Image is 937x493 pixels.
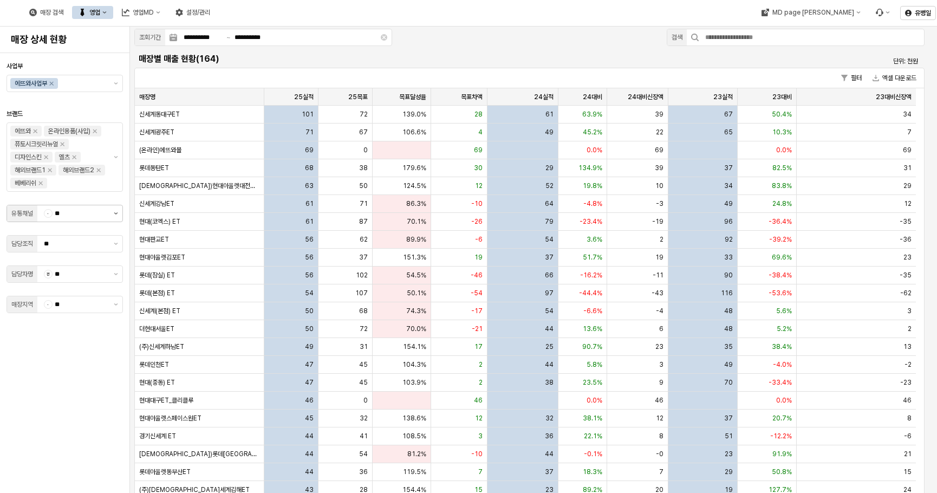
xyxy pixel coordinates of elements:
button: 제안 사항 표시 [109,266,122,282]
span: 24대비신장액 [628,93,663,101]
span: -17 [471,307,483,315]
span: -38.4% [769,271,792,280]
span: 0.0% [776,396,792,405]
span: 72 [360,325,368,333]
span: 12 [475,414,483,423]
span: 12 [475,181,483,190]
span: 47 [305,360,314,369]
span: 79 [545,217,554,226]
span: 0.0% [776,146,792,154]
span: -33.4% [769,378,792,387]
span: 90.7% [582,342,602,351]
span: -16.2% [580,271,602,280]
span: 179.6% [402,164,426,172]
span: 24실적 [534,93,554,101]
span: 29 [903,181,912,190]
span: 49 [305,342,314,351]
span: 37 [724,414,733,423]
span: 46 [305,396,314,405]
span: 9 [659,378,663,387]
span: 81.2% [407,450,426,458]
span: 46 [655,396,663,405]
span: 56 [305,271,314,280]
span: 37 [545,468,554,476]
span: 23.5% [583,378,602,387]
span: 90 [724,271,733,280]
span: 23 [655,342,663,351]
div: 온라인용품(사입) [48,126,90,137]
span: 7 [907,128,912,137]
button: 영업 [72,6,113,19]
span: 45.2% [583,128,602,137]
span: 10.3% [772,128,792,137]
div: 설정/관리 [186,9,210,16]
span: 51 [725,432,733,440]
span: 0 [363,396,368,405]
span: 35 [724,342,733,351]
span: 119.5% [403,468,426,476]
button: 매장 검색 [23,6,70,19]
div: Remove 엘츠 [72,155,76,159]
span: 3 [478,432,483,440]
span: 37 [359,253,368,262]
span: 82.5% [772,164,792,172]
span: 97 [545,289,554,297]
span: 신세계동대구ET [139,110,180,119]
span: 56 [305,235,314,244]
span: 116 [721,289,733,297]
span: 69 [305,146,314,154]
span: 23 [903,253,912,262]
span: 41 [360,432,368,440]
span: 39 [655,164,663,172]
div: 영업MD [133,9,154,16]
span: -4.8% [583,199,602,208]
span: -35 [900,271,912,280]
span: 151.3% [403,253,426,262]
span: - [44,210,52,217]
button: 제안 사항 표시 [109,296,122,313]
span: 4 [478,128,483,137]
span: -43 [652,289,663,297]
span: 65 [724,128,733,137]
p: 단위: 천원 [799,56,918,66]
span: 24대비 [583,93,602,101]
span: 87 [359,217,368,226]
button: 영업MD [115,6,167,19]
span: 49 [724,199,733,208]
span: 32 [360,414,368,423]
span: 19 [655,253,663,262]
span: 23 [725,450,733,458]
div: 엘츠 [59,152,70,163]
span: 69 [655,146,663,154]
span: 사업부 [6,62,23,70]
span: 96 [724,217,733,226]
span: 현대아울렛스페이스원ET [139,414,201,423]
span: 2 [660,235,663,244]
span: 51.7% [583,253,602,262]
span: 101 [302,110,314,119]
span: 62 [360,235,368,244]
span: 23대비 [772,93,792,101]
span: -11 [653,271,663,280]
span: 7 [478,468,483,476]
span: 목표차액 [461,93,483,101]
span: -39.2% [769,235,792,244]
div: Menu item 6 [869,6,896,19]
span: 29 [545,164,554,172]
div: 설정/관리 [169,6,217,19]
span: 61 [305,217,314,226]
span: 49 [545,128,554,137]
span: 현대판교ET [139,235,169,244]
span: 89.9% [406,235,426,244]
span: 3.6% [587,235,602,244]
span: 31 [903,164,912,172]
button: 제안 사항 표시 [109,123,122,191]
span: [DEMOGRAPHIC_DATA])현대아울렛대전점ET [139,181,259,190]
span: 70.0% [406,325,426,333]
span: 45 [305,414,314,423]
span: 50.1% [407,289,426,297]
div: Remove 해외브랜드2 [96,168,101,172]
span: -53.6% [769,289,792,297]
span: 37 [724,164,733,172]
